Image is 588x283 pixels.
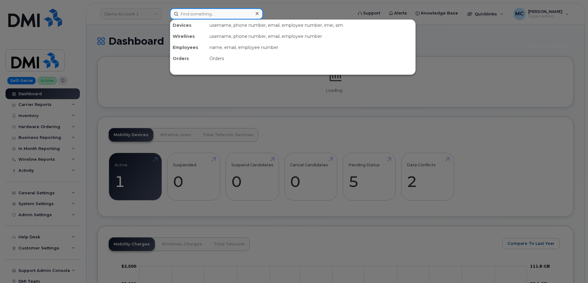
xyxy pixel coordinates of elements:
[170,42,207,53] div: Employees
[170,53,207,64] div: Orders
[207,42,415,53] div: name, email, employee number
[170,20,207,31] div: Devices
[207,20,415,31] div: username, phone number, email, employee number, imei, sim
[170,31,207,42] div: Wirelines
[207,53,415,64] div: Orders
[207,31,415,42] div: username, phone number, email, employee number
